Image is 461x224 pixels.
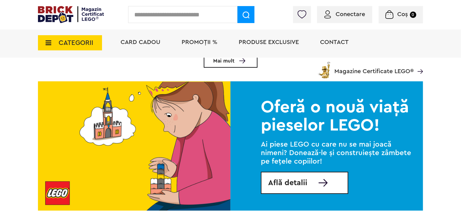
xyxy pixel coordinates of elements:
[398,11,408,17] span: Coș
[261,98,423,134] h3: Oferă o nouă viață pieselor LEGO!
[410,12,416,18] small: 0
[268,179,307,187] span: Află detalii
[121,39,160,45] a: Card Cadou
[414,60,423,66] a: Magazine Certificate LEGO®
[182,39,217,45] a: PROMOȚII %
[334,60,414,74] span: Magazine Certificate LEGO®
[239,39,299,45] a: Produse exclusive
[59,39,93,46] span: CATEGORII
[324,11,365,17] a: Conectare
[336,11,365,17] span: Conectare
[320,39,349,45] a: Contact
[38,81,230,211] img: Piese pentru zambete
[261,140,416,166] p: Ai piese LEGO cu care nu se mai joacă nimeni? Donează-le și construiește zâmbete pe fețele copiilor!
[261,172,348,194] a: Află detalii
